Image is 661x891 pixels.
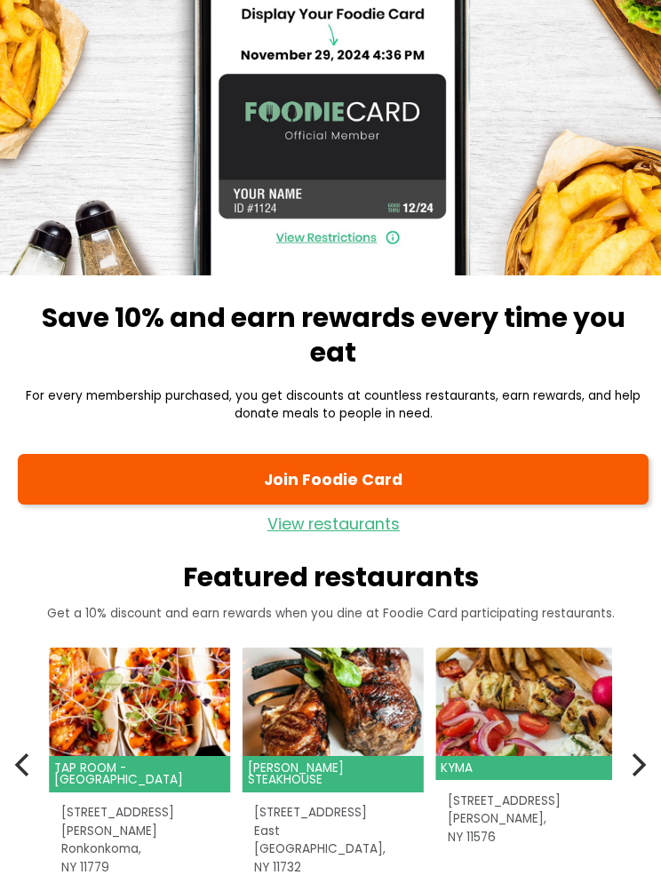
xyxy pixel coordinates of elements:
[13,605,648,623] p: Get a 10% discount and earn rewards when you dine at Foodie Card participating restaurants.
[49,648,230,889] a: Tap Room - Ronkonkoma Tap Room - [GEOGRAPHIC_DATA] [STREET_ADDRESS][PERSON_NAME]Ronkonkoma,NY 11779
[243,648,424,756] img: Rothmann's Steakhouse
[13,561,648,593] h2: Featured restaurants
[61,804,219,877] address: [STREET_ADDRESS][PERSON_NAME] Ronkonkoma, NY 11779
[49,756,230,792] header: Tap Room - [GEOGRAPHIC_DATA]
[4,745,44,784] button: Previous
[435,756,617,780] header: Kyma
[435,648,617,756] img: Kyma
[18,387,649,424] p: For every membership purchased, you get discounts at countless restaurants, earn rewards, and hel...
[18,454,649,505] a: Join Foodie Card
[49,648,230,756] img: Tap Room - Ronkonkoma
[243,756,424,792] header: [PERSON_NAME] Steakhouse
[18,300,649,370] h1: Save 10% and earn rewards every time you eat
[448,792,605,847] address: [STREET_ADDRESS] [PERSON_NAME], NY 11576
[18,511,649,537] a: View restaurants
[243,648,424,889] a: Rothmann's Steakhouse [PERSON_NAME] Steakhouse [STREET_ADDRESS]East [GEOGRAPHIC_DATA],NY 11732
[617,745,657,784] button: Next
[254,804,411,877] address: [STREET_ADDRESS] East [GEOGRAPHIC_DATA], NY 11732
